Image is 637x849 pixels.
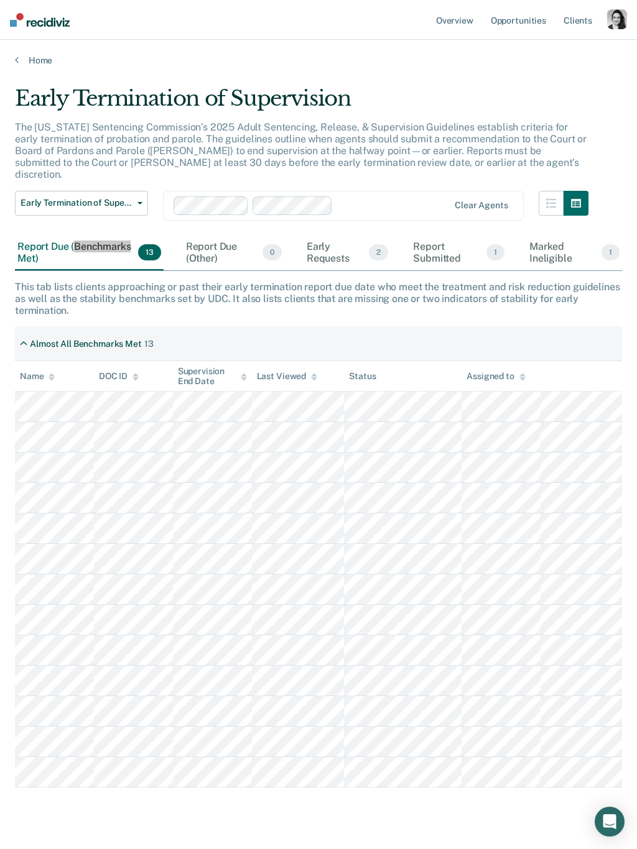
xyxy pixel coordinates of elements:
div: Clear agents [455,200,508,211]
div: This tab lists clients approaching or past their early termination report due date who meet the t... [15,281,622,317]
div: Assigned to [467,371,525,382]
div: Name [20,371,55,382]
div: 13 [144,339,154,349]
span: 13 [138,244,161,260]
div: Marked Ineligible1 [527,236,622,270]
div: Almost All Benchmarks Met13 [15,334,158,354]
button: Early Termination of Supervision [15,191,148,216]
div: Report Due (Other)0 [184,236,284,270]
div: Open Intercom Messenger [595,807,625,837]
span: Early Termination of Supervision [21,198,133,208]
div: Almost All Benchmarks Met [30,339,142,349]
div: Supervision End Date [178,366,247,387]
span: 2 [369,244,388,260]
img: Recidiviz [10,13,70,27]
a: Home [15,55,622,66]
span: 1 [602,244,620,260]
div: DOC ID [99,371,139,382]
div: Early Termination of Supervision [15,86,588,121]
p: The [US_STATE] Sentencing Commission’s 2025 Adult Sentencing, Release, & Supervision Guidelines e... [15,121,587,181]
div: Early Requests2 [304,236,391,270]
div: Status [349,371,376,382]
span: 1 [486,244,504,260]
div: Last Viewed [257,371,317,382]
div: Report Due (Benchmarks Met)13 [15,236,164,270]
div: Report Submitted1 [411,236,507,270]
span: 0 [263,244,282,260]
